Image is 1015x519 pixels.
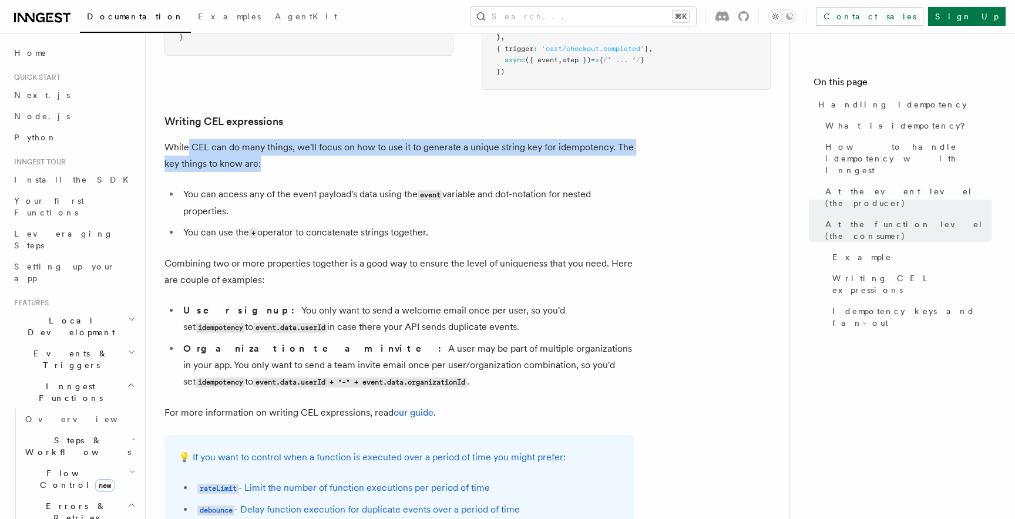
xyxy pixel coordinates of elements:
[821,181,992,214] a: At the event level (the producer)
[814,94,992,115] a: Handling idempotency
[14,90,70,100] span: Next.js
[542,45,644,53] span: 'cart/checkout.completed'
[9,85,138,106] a: Next.js
[25,414,146,424] span: Overview
[825,186,992,209] span: At the event level (the producer)
[180,186,634,220] li: You can access any of the event payload's data using the variable and dot-notation for nested pro...
[164,255,634,288] p: Combining two or more properties together is a good way to ensure the level of uniqueness that yo...
[496,45,533,53] span: { trigger
[496,68,505,76] span: })
[525,56,558,64] span: ({ event
[191,4,268,32] a: Examples
[825,218,992,242] span: At the function level (the consumer)
[197,484,238,494] code: rateLimit
[9,169,138,190] a: Install the SDK
[394,407,433,418] a: our guide
[14,133,57,142] span: Python
[21,463,138,496] button: Flow Controlnew
[418,190,442,200] code: event
[9,256,138,289] a: Setting up your app
[818,99,967,110] span: Handling idempotency
[832,305,992,329] span: Idempotency keys and fan-out
[673,11,689,22] kbd: ⌘K
[9,106,138,127] a: Node.js
[14,47,47,59] span: Home
[825,141,992,176] span: How to handle idempotency with Inngest
[179,449,620,466] p: 💡 If you want to control when a function is executed over a period of time you might prefer:
[9,376,138,409] button: Inngest Functions
[95,479,115,492] span: new
[179,33,183,41] span: }
[505,56,525,64] span: async
[558,56,562,64] span: ,
[21,430,138,463] button: Steps & Workflows
[928,7,1006,26] a: Sign Up
[14,112,70,121] span: Node.js
[183,343,448,354] strong: Organization team invite:
[591,56,599,64] span: =>
[832,251,892,263] span: Example
[9,190,138,223] a: Your first Functions
[9,315,128,338] span: Local Development
[198,12,261,21] span: Examples
[821,214,992,247] a: At the function level (the consumer)
[9,223,138,256] a: Leveraging Steps
[14,196,84,217] span: Your first Functions
[9,42,138,63] a: Home
[180,341,634,390] li: A user may be part of multiple organizations in your app. You only want to send a team invite ema...
[644,45,648,53] span: }
[832,272,992,296] span: Writing CEL expressions
[253,323,327,333] code: event.data.userId
[496,33,500,41] span: }
[825,120,973,132] span: What is idempotency?
[768,9,796,23] button: Toggle dark mode
[196,323,245,333] code: idempotency
[21,434,131,458] span: Steps & Workflows
[828,247,992,268] a: Example
[533,45,537,53] span: :
[196,378,245,387] code: idempotency
[562,56,591,64] span: step })
[275,12,337,21] span: AgentKit
[828,268,992,301] a: Writing CEL expressions
[816,7,923,26] a: Contact sales
[648,45,653,53] span: ,
[87,12,184,21] span: Documentation
[9,348,128,371] span: Events & Triggers
[180,302,634,336] li: You only want to send a welcome email once per user, so you'd set to in case there your API sends...
[180,224,634,241] li: You can use the operator to concatenate strings together.
[194,501,620,518] li: - Delay function execution for duplicate events over a period of time
[253,378,467,387] code: event.data.userId + "-" + event.data.organizationId
[21,409,138,430] a: Overview
[9,73,61,82] span: Quick start
[500,33,505,41] span: ,
[164,405,634,421] p: For more information on writing CEL expressions, read .
[9,157,66,167] span: Inngest tour
[9,380,127,404] span: Inngest Functions
[80,4,191,33] a: Documentation
[599,56,603,64] span: {
[14,229,113,250] span: Leveraging Steps
[9,298,49,308] span: Features
[9,343,138,376] button: Events & Triggers
[14,262,115,283] span: Setting up your app
[197,482,238,493] a: rateLimit
[164,113,283,130] a: Writing CEL expressions
[194,480,620,497] li: - Limit the number of function executions per period of time
[21,467,129,491] span: Flow Control
[197,504,234,515] a: debounce
[9,310,138,343] button: Local Development
[183,305,301,316] strong: User signup:
[640,56,644,64] span: }
[197,505,234,515] code: debounce
[814,75,992,94] h4: On this page
[828,301,992,333] a: Idempotency keys and fan-out
[821,115,992,136] a: What is idempotency?
[470,7,696,26] button: Search...⌘K
[14,175,136,184] span: Install the SDK
[164,139,634,172] p: While CEL can do many things, we'll focus on how to use it to generate a unique string key for id...
[268,4,344,32] a: AgentKit
[821,136,992,181] a: How to handle idempotency with Inngest
[9,127,138,148] a: Python
[249,228,257,238] code: +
